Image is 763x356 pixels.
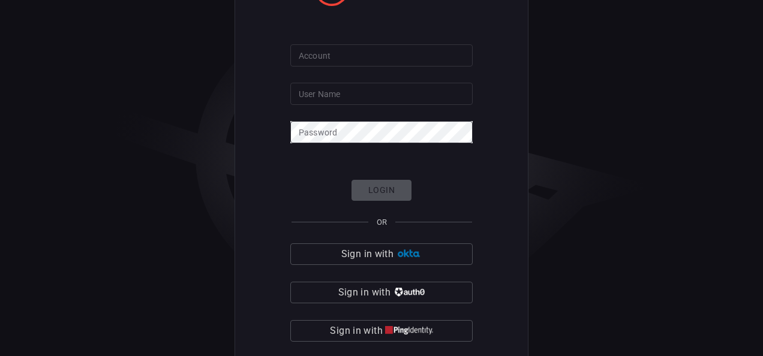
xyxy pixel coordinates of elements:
[341,246,393,263] span: Sign in with
[290,320,473,342] button: Sign in with
[393,288,425,297] img: vP8Hhh4KuCH8AavWKdZY7RZgAAAAASUVORK5CYII=
[330,322,382,339] span: Sign in with
[290,282,473,303] button: Sign in with
[396,249,422,258] img: Ad5vKXme8s1CQAAAABJRU5ErkJggg==
[338,284,390,301] span: Sign in with
[290,83,473,105] input: Type your user name
[377,218,387,227] span: OR
[290,44,473,67] input: Type your account
[385,326,433,335] img: quu4iresuhQAAAABJRU5ErkJggg==
[290,243,473,265] button: Sign in with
